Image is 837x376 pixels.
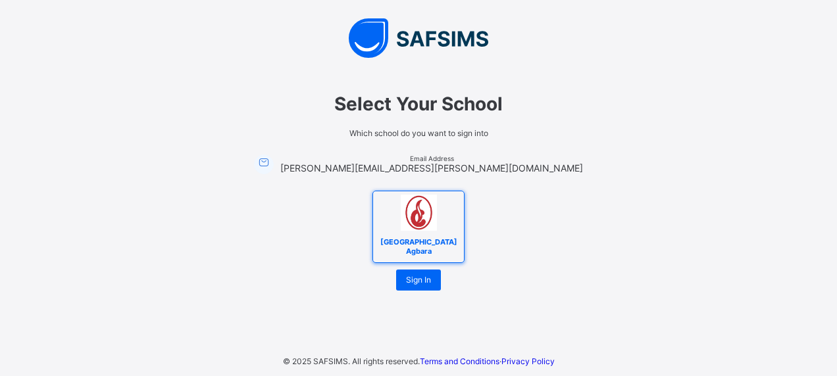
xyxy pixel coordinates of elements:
[221,18,616,58] img: SAFSIMS Logo
[280,154,583,162] span: Email Address
[234,93,603,115] span: Select Your School
[420,356,499,366] a: Terms and Conditions
[377,234,461,259] span: [GEOGRAPHIC_DATA] Agbara
[283,356,420,366] span: © 2025 SAFSIMS. All rights reserved.
[406,275,431,285] span: Sign In
[401,195,437,231] img: Corona Secondary School Agbara
[234,128,603,138] span: Which school do you want to sign into
[420,356,555,366] span: ·
[280,162,583,174] span: [PERSON_NAME][EMAIL_ADDRESS][PERSON_NAME][DOMAIN_NAME]
[501,356,555,366] a: Privacy Policy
